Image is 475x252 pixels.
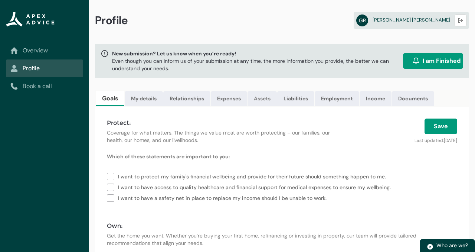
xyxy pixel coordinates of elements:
span: I want to have a safety net in place to replace my income should I be unable to work. [118,192,330,203]
p: Get the home you want. Whether you’re buying your first home, refinancing or investing in propert... [107,232,457,247]
a: Relationships [163,91,210,106]
img: Apex Advice Group [6,12,55,27]
img: play.svg [427,243,433,250]
p: Which of these statements are important to you: [107,153,457,160]
h4: Protect: [107,119,337,127]
span: [PERSON_NAME] [PERSON_NAME] [373,17,450,23]
p: Coverage for what matters. The things we value most are worth protecting – our families, our heal... [107,129,337,144]
button: I am Finished [403,53,463,69]
p: Even though you can inform us of your submission at any time, the more information you provide, t... [112,57,400,72]
span: New submission? Let us know when you’re ready! [112,50,400,57]
abbr: GR [356,14,368,26]
span: I want to have access to quality healthcare and financial support for medical expenses to ensure ... [118,181,394,192]
a: Employment [315,91,359,106]
a: Goals [96,91,124,106]
span: Profile [95,13,128,28]
nav: Sub page [6,42,83,95]
a: Documents [392,91,434,106]
span: Who are we? [436,242,468,249]
a: GR[PERSON_NAME] [PERSON_NAME] [354,12,469,29]
p: Last updated: [346,134,457,144]
button: Logout [455,14,466,26]
span: I want to protect my family's financial wellbeing and provide for their future should something h... [118,171,389,181]
button: Save [425,119,457,134]
a: Liabilities [277,91,314,106]
a: Book a call [10,82,79,91]
h4: Own: [107,222,457,230]
a: Income [360,91,392,106]
a: Profile [10,64,79,73]
img: alarm.svg [412,57,420,65]
span: I am Finished [423,56,461,65]
a: Overview [10,46,79,55]
a: Expenses [211,91,247,106]
lightning-formatted-date-time: [DATE] [444,138,457,143]
a: My details [125,91,163,106]
a: Assets [248,91,277,106]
